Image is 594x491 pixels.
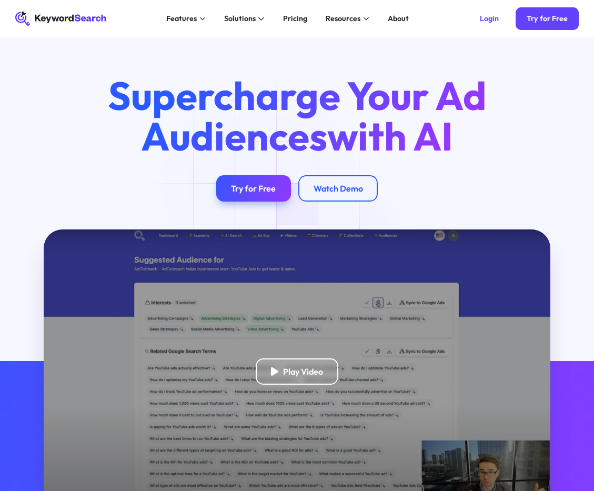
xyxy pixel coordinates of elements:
[388,13,409,24] div: About
[382,11,414,26] a: About
[216,175,291,202] a: Try for Free
[527,14,568,24] div: Try for Free
[468,7,510,30] a: Login
[166,13,197,24] div: Features
[277,11,313,26] a: Pricing
[314,183,363,194] div: Watch Demo
[224,13,256,24] div: Solutions
[283,13,307,24] div: Pricing
[327,111,453,161] span: with AI
[326,13,360,24] div: Resources
[283,366,323,377] div: Play Video
[231,183,276,194] div: Try for Free
[480,14,499,24] div: Login
[516,7,579,30] a: Try for Free
[90,75,504,156] h1: Supercharge Your Ad Audiences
